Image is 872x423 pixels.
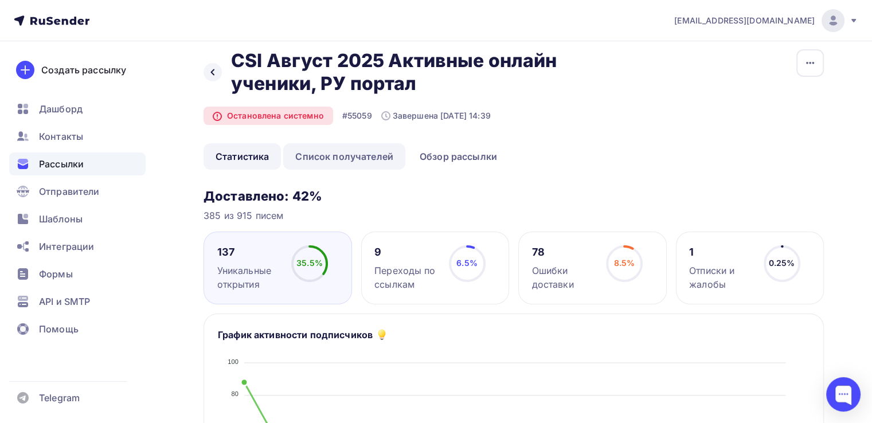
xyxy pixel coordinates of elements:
[39,322,79,336] span: Помощь
[674,9,858,32] a: [EMAIL_ADDRESS][DOMAIN_NAME]
[532,245,596,259] div: 78
[9,207,146,230] a: Шаблоны
[39,391,80,405] span: Telegram
[41,63,126,77] div: Создать рассылку
[39,267,73,281] span: Формы
[39,157,84,171] span: Рассылки
[9,263,146,285] a: Формы
[614,258,635,268] span: 8.5%
[9,97,146,120] a: Дашборд
[769,258,795,268] span: 0.25%
[39,185,100,198] span: Отправители
[9,152,146,175] a: Рассылки
[674,15,815,26] span: [EMAIL_ADDRESS][DOMAIN_NAME]
[689,264,753,291] div: Отписки и жалобы
[204,107,333,125] div: Остановлена системно
[39,102,83,116] span: Дашборд
[39,295,90,308] span: API и SMTP
[296,258,323,268] span: 35.5%
[9,180,146,203] a: Отправители
[39,240,94,253] span: Интеграции
[408,143,509,170] a: Обзор рассылки
[204,209,824,222] div: 385 из 915 писем
[204,143,281,170] a: Статистика
[231,49,577,95] h2: CSI Август 2025 Активные онлайн ученики, РУ портал
[532,264,596,291] div: Ошибки доставки
[39,212,83,226] span: Шаблоны
[283,143,405,170] a: Список получателей
[381,110,491,122] div: Завершена [DATE] 14:39
[39,130,83,143] span: Контакты
[689,245,753,259] div: 1
[228,358,238,365] tspan: 100
[342,110,372,122] div: #55059
[231,390,238,397] tspan: 80
[374,264,439,291] div: Переходы по ссылкам
[9,125,146,148] a: Контакты
[217,264,281,291] div: Уникальные открытия
[204,188,824,204] h3: Доставлено: 42%
[217,245,281,259] div: 137
[374,245,439,259] div: 9
[218,328,373,342] h5: График активности подписчиков
[456,258,478,268] span: 6.5%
